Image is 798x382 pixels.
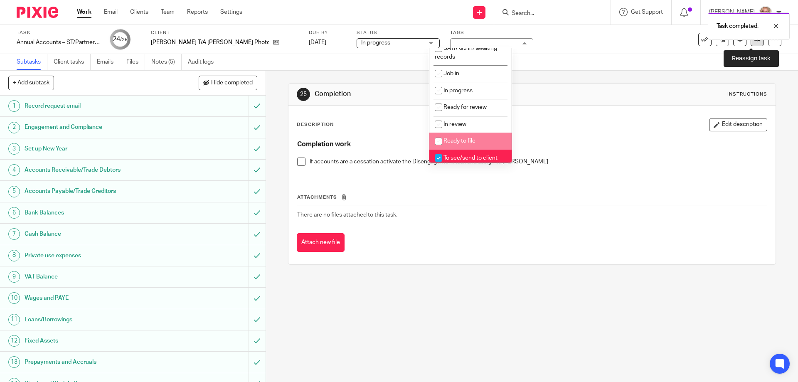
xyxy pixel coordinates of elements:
[17,7,58,18] img: Pixie
[297,212,397,218] span: There are no files attached to this task.
[443,138,475,144] span: Ready to file
[8,271,20,283] div: 9
[8,335,20,347] div: 12
[161,8,175,16] a: Team
[435,45,497,60] span: SATR Qu in/ awaiting records
[8,207,20,219] div: 6
[297,195,337,200] span: Attachments
[211,80,253,86] span: Hide completed
[8,186,20,197] div: 5
[126,54,145,70] a: Files
[25,249,168,262] h1: Private use expenses
[17,38,100,47] div: Annual Accounts – ST/Partnership - Manual 1.9.22 - 05.04.24
[120,37,128,42] small: /25
[113,35,128,44] div: 24
[25,164,168,176] h1: Accounts Receivable/Trade Debtors
[25,100,168,112] h1: Record request email
[188,54,220,70] a: Audit logs
[717,22,759,30] p: Task completed.
[310,158,766,166] p: If accounts are a cessation activate the Disengagement task and assign to [PERSON_NAME]
[443,155,498,161] span: To see/send to client
[199,76,257,90] button: Hide completed
[8,250,20,261] div: 8
[8,228,20,240] div: 7
[443,88,473,94] span: In progress
[8,314,20,325] div: 11
[25,335,168,347] h1: Fixed Assets
[8,122,20,133] div: 2
[17,38,100,47] div: Annual Accounts – ST/Partnership - Manual [DATE] - [DATE]
[187,8,208,16] a: Reports
[8,143,20,155] div: 3
[727,91,767,98] div: Instructions
[8,76,54,90] button: + Add subtask
[297,121,334,128] p: Description
[220,8,242,16] a: Settings
[77,8,91,16] a: Work
[443,121,466,127] span: In review
[357,30,440,36] label: Status
[151,54,182,70] a: Notes (5)
[309,30,346,36] label: Due by
[443,71,459,76] span: Job in
[709,118,767,131] button: Edit description
[443,104,487,110] span: Ready for review
[309,39,326,45] span: [DATE]
[315,90,550,99] h1: Completion
[8,292,20,304] div: 10
[25,185,168,197] h1: Accounts Payable/Trade Creditors
[25,292,168,304] h1: Wages and PAYE
[759,6,772,19] img: SJ.jpg
[361,40,390,46] span: In progress
[151,38,269,47] p: [PERSON_NAME] T/A [PERSON_NAME] Photography
[25,143,168,155] h1: Set up New Year
[17,30,100,36] label: Task
[25,228,168,240] h1: Cash Balance
[297,141,351,148] strong: Completion work
[25,121,168,133] h1: Engagement and Compliance
[104,8,118,16] a: Email
[25,207,168,219] h1: Bank Balances
[8,164,20,176] div: 4
[97,54,120,70] a: Emails
[25,271,168,283] h1: VAT Balance
[25,313,168,326] h1: Loans/Borrowings
[8,356,20,368] div: 13
[297,233,345,252] button: Attach new file
[17,54,47,70] a: Subtasks
[8,100,20,112] div: 1
[54,54,91,70] a: Client tasks
[130,8,148,16] a: Clients
[297,88,310,101] div: 25
[25,356,168,368] h1: Prepayments and Accruals
[151,30,298,36] label: Client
